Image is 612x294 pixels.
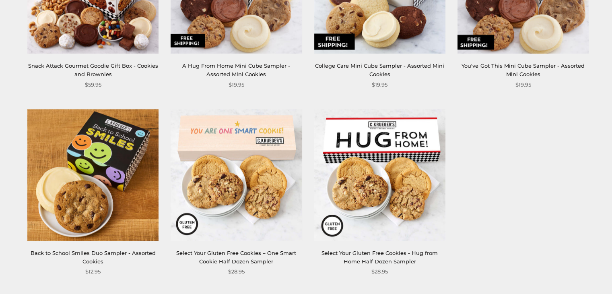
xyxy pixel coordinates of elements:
[176,250,296,265] a: Select Your Gluten Free Cookies – One Smart Cookie Half Dozen Sampler
[462,62,584,77] a: You've Got This Mini Cube Sampler - Assorted Mini Cookies
[27,109,159,240] img: Back to School Smiles Duo Sampler - Assorted Cookies
[31,250,156,265] a: Back to School Smiles Duo Sampler - Assorted Cookies
[321,250,438,265] a: Select Your Gluten Free Cookies - Hug from Home Half Dozen Sampler
[372,81,387,89] span: $19.95
[315,62,444,77] a: College Care Mini Cube Sampler - Assorted Mini Cookies
[371,267,388,276] span: $28.95
[6,263,83,288] iframe: Sign Up via Text for Offers
[182,62,290,77] a: A Hug From Home Mini Cube Sampler - Assorted Mini Cookies
[28,62,158,77] a: Snack Attack Gourmet Goodie Gift Box - Cookies and Brownies
[515,81,531,89] span: $19.95
[85,267,101,276] span: $12.95
[228,267,245,276] span: $28.95
[229,81,244,89] span: $19.95
[171,109,302,240] img: Select Your Gluten Free Cookies – One Smart Cookie Half Dozen Sampler
[85,81,101,89] span: $59.95
[314,109,445,240] img: Select Your Gluten Free Cookies - Hug from Home Half Dozen Sampler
